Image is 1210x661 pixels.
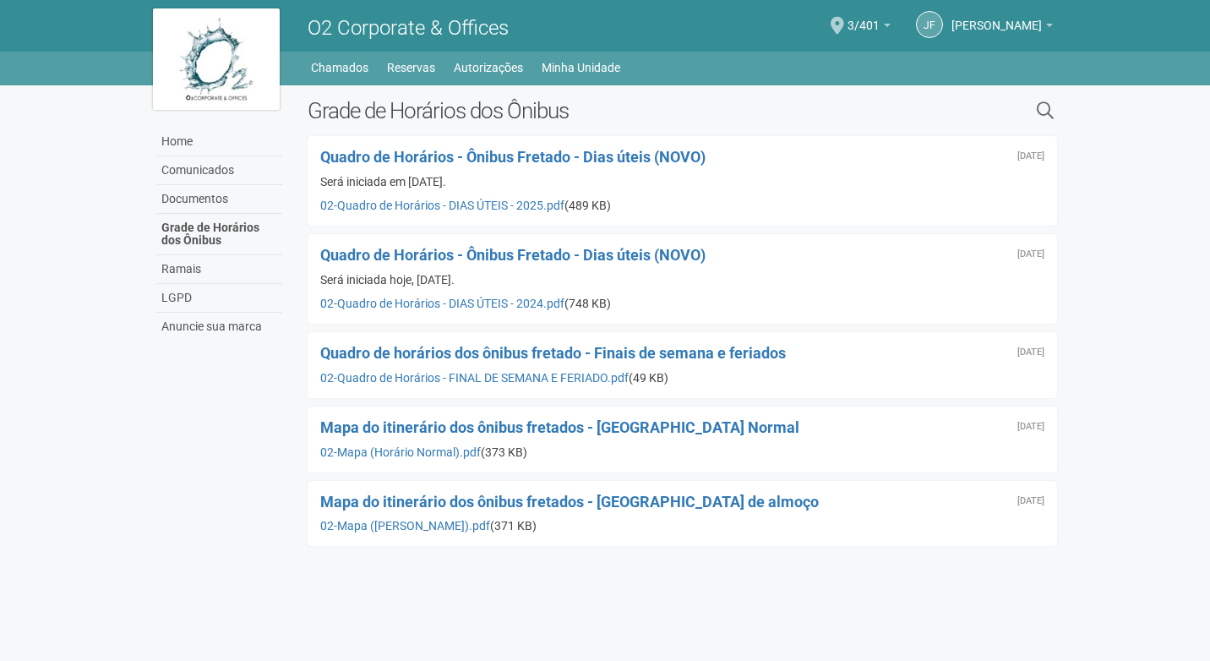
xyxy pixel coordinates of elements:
[320,493,819,511] a: Mapa do itinerário dos ônibus fretados - [GEOGRAPHIC_DATA] de almoço
[320,519,490,533] a: 02-Mapa ([PERSON_NAME]).pdf
[320,445,1044,460] div: (373 KB)
[320,518,1044,533] div: (371 KB)
[320,272,1044,287] div: Será iniciada hoje, [DATE].
[320,198,1044,213] div: (489 KB)
[542,56,620,79] a: Minha Unidade
[1017,422,1044,432] div: Sexta-feira, 23 de outubro de 2020 às 16:54
[311,56,368,79] a: Chamados
[1017,496,1044,506] div: Sexta-feira, 23 de outubro de 2020 às 16:53
[454,56,523,79] a: Autorizações
[387,56,435,79] a: Reservas
[157,284,282,313] a: LGPD
[951,21,1053,35] a: [PERSON_NAME]
[1017,249,1044,259] div: Segunda-feira, 13 de maio de 2024 às 11:08
[320,174,1044,189] div: Será iniciada em [DATE].
[320,344,786,362] a: Quadro de horários dos ônibus fretado - Finais de semana e feriados
[320,297,564,310] a: 02-Quadro de Horários - DIAS ÚTEIS - 2024.pdf
[320,296,1044,311] div: (748 KB)
[157,185,282,214] a: Documentos
[320,370,1044,385] div: (49 KB)
[320,148,706,166] a: Quadro de Horários - Ônibus Fretado - Dias úteis (NOVO)
[157,255,282,284] a: Ramais
[1017,151,1044,161] div: Sexta-feira, 24 de janeiro de 2025 às 19:36
[153,8,280,110] img: logo.jpg
[1017,347,1044,358] div: Sexta-feira, 23 de outubro de 2020 às 16:55
[320,199,564,212] a: 02-Quadro de Horários - DIAS ÚTEIS - 2025.pdf
[320,445,481,459] a: 02-Mapa (Horário Normal).pdf
[157,313,282,341] a: Anuncie sua marca
[916,11,943,38] a: JF
[320,246,706,264] a: Quadro de Horários - Ônibus Fretado - Dias úteis (NOVO)
[848,21,891,35] a: 3/401
[320,418,799,436] a: Mapa do itinerário dos ônibus fretados - [GEOGRAPHIC_DATA] Normal
[157,156,282,185] a: Comunicados
[320,371,629,385] a: 02-Quadro de Horários - FINAL DE SEMANA E FERIADO.pdf
[951,3,1042,32] span: Jaidete Freitas
[308,16,509,40] span: O2 Corporate & Offices
[157,128,282,156] a: Home
[308,98,863,123] h2: Grade de Horários dos Ônibus
[848,3,880,32] span: 3/401
[157,214,282,255] a: Grade de Horários dos Ônibus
